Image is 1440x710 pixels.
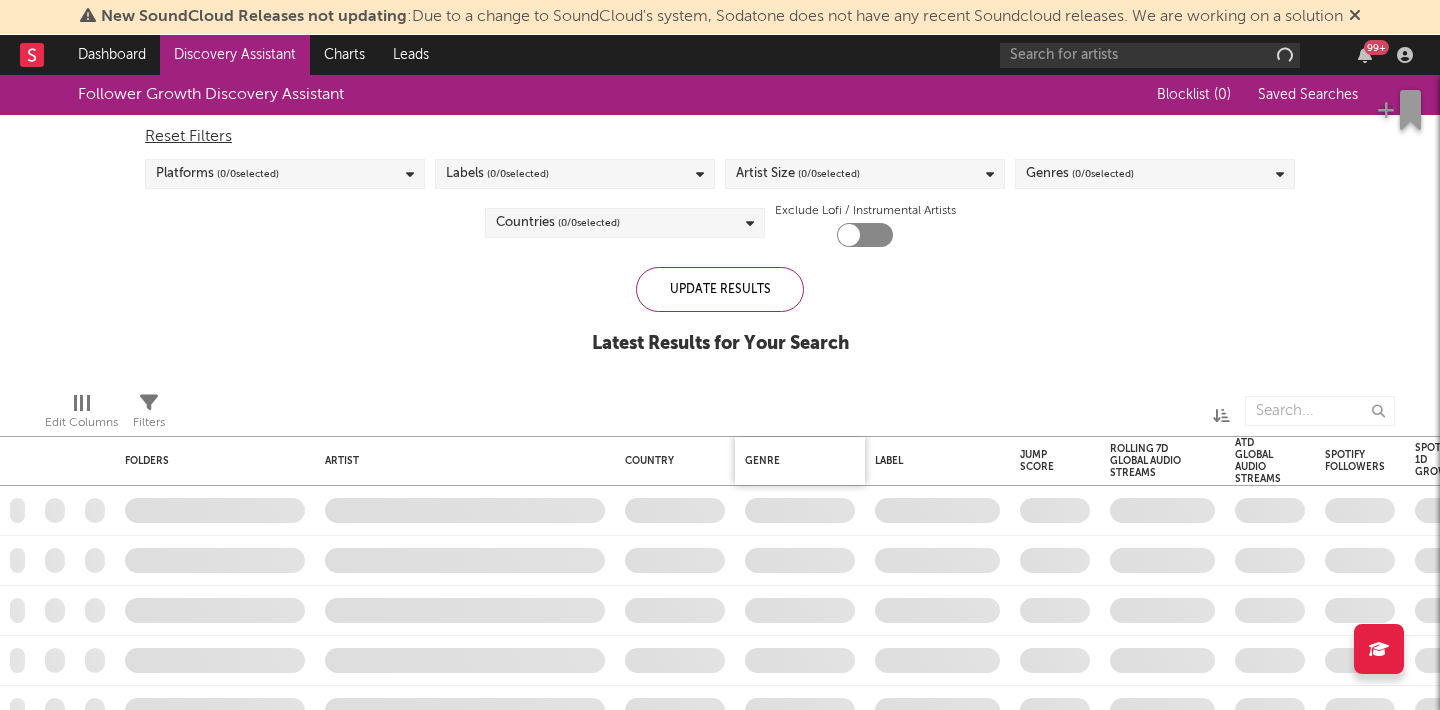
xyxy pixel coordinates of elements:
[496,211,620,235] div: Countries
[592,332,849,356] div: Latest Results for Your Search
[625,455,715,467] div: Country
[78,83,344,107] div: Follower Growth Discovery Assistant
[1157,88,1231,102] span: Blocklist
[133,411,165,435] div: Filters
[1214,88,1231,102] span: ( 0 )
[1358,47,1372,63] button: 99+
[125,455,275,467] div: Folders
[1245,396,1395,426] input: Search...
[64,35,160,75] a: Dashboard
[1258,88,1362,102] span: Saved Searches
[310,35,379,75] a: Charts
[101,9,1343,25] span: : Due to a change to SoundCloud's system, Sodatone does not have any recent Soundcloud releases. ...
[45,386,118,444] div: Edit Columns
[101,9,407,25] span: New SoundCloud Releases not updating
[1072,162,1134,186] span: ( 0 / 0 selected)
[1026,162,1134,186] div: Genres
[156,162,279,186] div: Platforms
[1235,437,1281,485] div: ATD Global Audio Streams
[1110,443,1185,479] div: Rolling 7D Global Audio Streams
[745,455,845,467] div: Genre
[1020,449,1060,473] div: Jump Score
[636,267,804,312] div: Update Results
[1252,87,1362,103] button: Saved Searches
[558,211,620,235] span: ( 0 / 0 selected)
[446,162,549,186] div: Labels
[145,125,1295,149] div: Reset Filters
[1349,9,1361,25] span: Dismiss
[1000,43,1300,68] input: Search for artists
[487,162,549,186] span: ( 0 / 0 selected)
[325,455,595,467] div: Artist
[160,35,310,75] a: Discovery Assistant
[1364,40,1389,55] div: 99 +
[875,455,990,467] div: Label
[133,386,165,444] div: Filters
[217,162,279,186] span: ( 0 / 0 selected)
[1325,449,1385,473] div: Spotify Followers
[775,199,956,223] label: Exclude Lofi / Instrumental Artists
[798,162,860,186] span: ( 0 / 0 selected)
[45,411,118,435] div: Edit Columns
[379,35,443,75] a: Leads
[736,162,860,186] div: Artist Size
